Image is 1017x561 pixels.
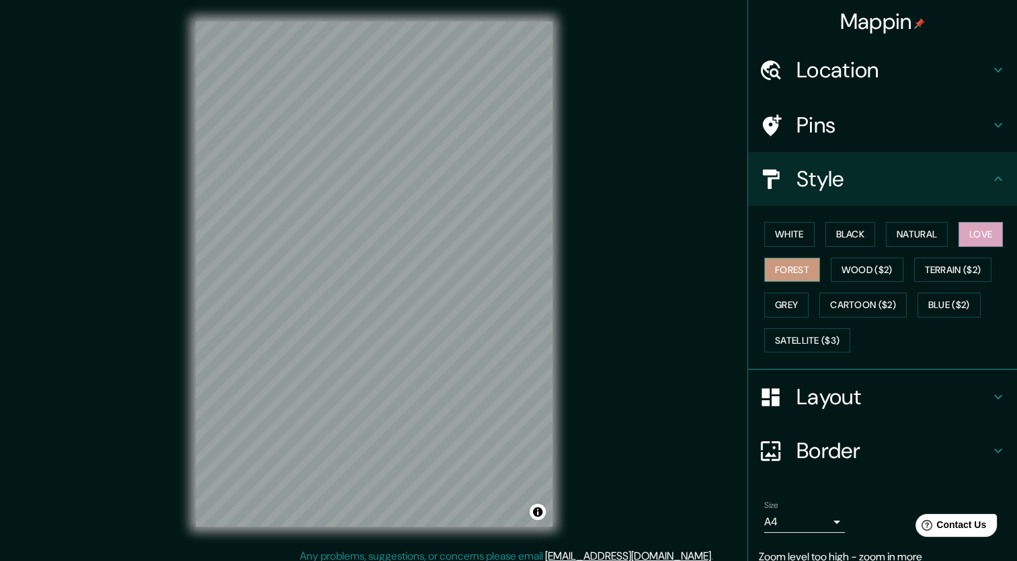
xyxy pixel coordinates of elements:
div: Pins [748,98,1017,152]
button: Terrain ($2) [914,258,992,283]
img: pin-icon.png [914,18,925,29]
div: Layout [748,370,1017,424]
button: Black [825,222,876,247]
button: Toggle attribution [530,504,546,520]
h4: Layout [797,383,990,410]
button: Satellite ($3) [764,328,850,353]
h4: Border [797,437,990,464]
button: Forest [764,258,820,283]
div: Border [748,424,1017,478]
h4: Pins [797,112,990,139]
button: Love [959,222,1003,247]
div: A4 [764,511,845,533]
button: Cartoon ($2) [819,293,907,317]
button: Grey [764,293,809,317]
button: Natural [886,222,948,247]
iframe: Help widget launcher [897,509,1002,546]
label: Size [764,500,778,511]
button: Wood ($2) [831,258,903,283]
div: Location [748,43,1017,97]
canvas: Map [196,22,553,527]
button: Blue ($2) [918,293,981,317]
h4: Location [797,57,990,83]
div: Style [748,152,1017,206]
h4: Style [797,165,990,192]
button: White [764,222,815,247]
h4: Mappin [840,8,926,35]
